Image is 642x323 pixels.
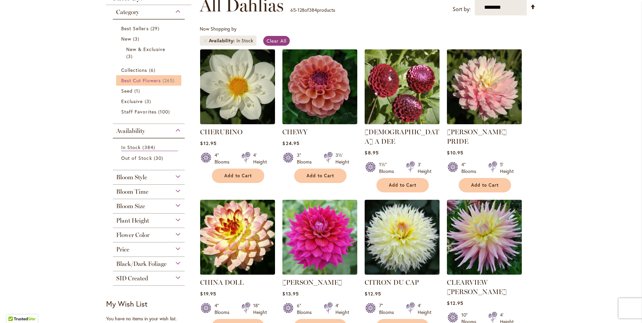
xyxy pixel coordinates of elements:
span: Seed [121,88,133,94]
span: 3 [126,53,134,60]
span: Add to Cart [389,182,416,188]
div: 4" Blooms [215,152,233,165]
div: 18" Height [253,302,267,316]
a: Seed [121,87,178,94]
div: 6" Blooms [297,302,316,316]
img: CHLOE JANAE [282,200,357,275]
span: 29 [150,25,161,32]
span: Best Cut Flowers [121,77,161,84]
span: Plant Height [116,217,149,224]
img: CHERUBINO [200,49,275,124]
span: 6 [149,66,157,74]
a: CHEWY [282,128,308,136]
div: 7" Blooms [379,302,398,316]
strong: My Wish List [106,299,147,309]
div: 4" Blooms [215,302,233,316]
span: 128 [297,7,305,13]
span: Now Shopping by [200,26,236,32]
a: [PERSON_NAME] PRIDE [447,128,507,145]
span: Category [116,8,139,16]
span: $12.95 [365,290,381,297]
div: 4' Height [253,152,267,165]
span: 30 [154,154,165,161]
a: CHLOE JANAE [282,270,357,276]
a: CITRON DU CAP [365,270,440,276]
span: In Stock [121,144,141,150]
span: Bloom Time [116,188,148,195]
a: CLEARVIEW [PERSON_NAME] [447,278,507,296]
a: Clearview Jonas [447,270,522,276]
span: Bloom Size [116,202,145,210]
a: CHERUBINO [200,128,242,136]
span: $19.95 [200,290,216,297]
span: Add to Cart [471,182,499,188]
a: In Stock 384 [121,144,178,151]
div: 4' Height [335,302,349,316]
span: Availability [209,37,236,44]
span: $10.95 [447,149,463,156]
a: [DEMOGRAPHIC_DATA] A DEE [365,128,439,145]
button: Add to Cart [212,169,264,183]
span: $12.95 [447,300,463,306]
img: CHICK A DEE [365,49,440,124]
a: Best Cut Flowers [121,77,178,84]
span: New & Exclusive [126,46,165,52]
span: Exclusive [121,98,143,104]
a: CHEWY [282,119,357,126]
span: 65 [290,7,296,13]
a: Best Sellers [121,25,178,32]
a: Out of Stock 30 [121,154,178,161]
span: Add to Cart [224,173,252,179]
img: CHEWY [282,49,357,124]
a: CHERUBINO [200,119,275,126]
div: 4' Height [418,302,431,316]
a: Clear All [263,36,290,46]
span: $24.95 [282,140,299,146]
a: New &amp; Exclusive [126,46,173,60]
span: Add to Cart [307,173,334,179]
div: 3" Blooms [297,152,316,165]
span: Staff Favorites [121,108,156,115]
a: Remove Availability In Stock [203,39,207,43]
button: Add to Cart [376,178,429,192]
span: Collections [121,67,147,73]
a: CHILSON'S PRIDE [447,119,522,126]
a: Exclusive [121,98,178,105]
div: 5' Height [500,161,514,175]
span: 100 [158,108,172,115]
span: Bloom Style [116,174,147,181]
span: 1 [134,87,142,94]
a: Staff Favorites [121,108,178,115]
img: CITRON DU CAP [365,200,440,275]
a: Collections [121,66,178,74]
div: In Stock [236,37,253,44]
span: SID Created [116,275,148,282]
span: 384 [309,7,317,13]
span: 384 [142,144,156,151]
div: 3½' Height [335,152,349,165]
span: $8.95 [365,149,378,156]
a: CHINA DOLL [200,278,244,286]
span: $12.95 [200,140,216,146]
span: Black/Dark Foliage [116,260,167,268]
img: Clearview Jonas [447,200,522,275]
p: - of products [290,5,335,15]
button: Add to Cart [459,178,511,192]
label: Sort by: [453,3,471,15]
span: Best Sellers [121,25,149,32]
button: Add to Cart [294,169,347,183]
div: 1½" Blooms [379,161,398,175]
div: 3' Height [418,161,431,175]
span: Price [116,246,129,253]
span: New [121,36,131,42]
span: Clear All [267,38,286,44]
span: 3 [145,98,153,105]
img: CHINA DOLL [200,200,275,275]
div: You have no items in your wish list. [106,315,196,322]
a: CITRON DU CAP [365,278,419,286]
a: New [121,35,178,42]
div: 4" Blooms [461,161,480,175]
a: [PERSON_NAME] [282,278,342,286]
iframe: Launch Accessibility Center [5,299,24,318]
span: 3 [133,35,141,42]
